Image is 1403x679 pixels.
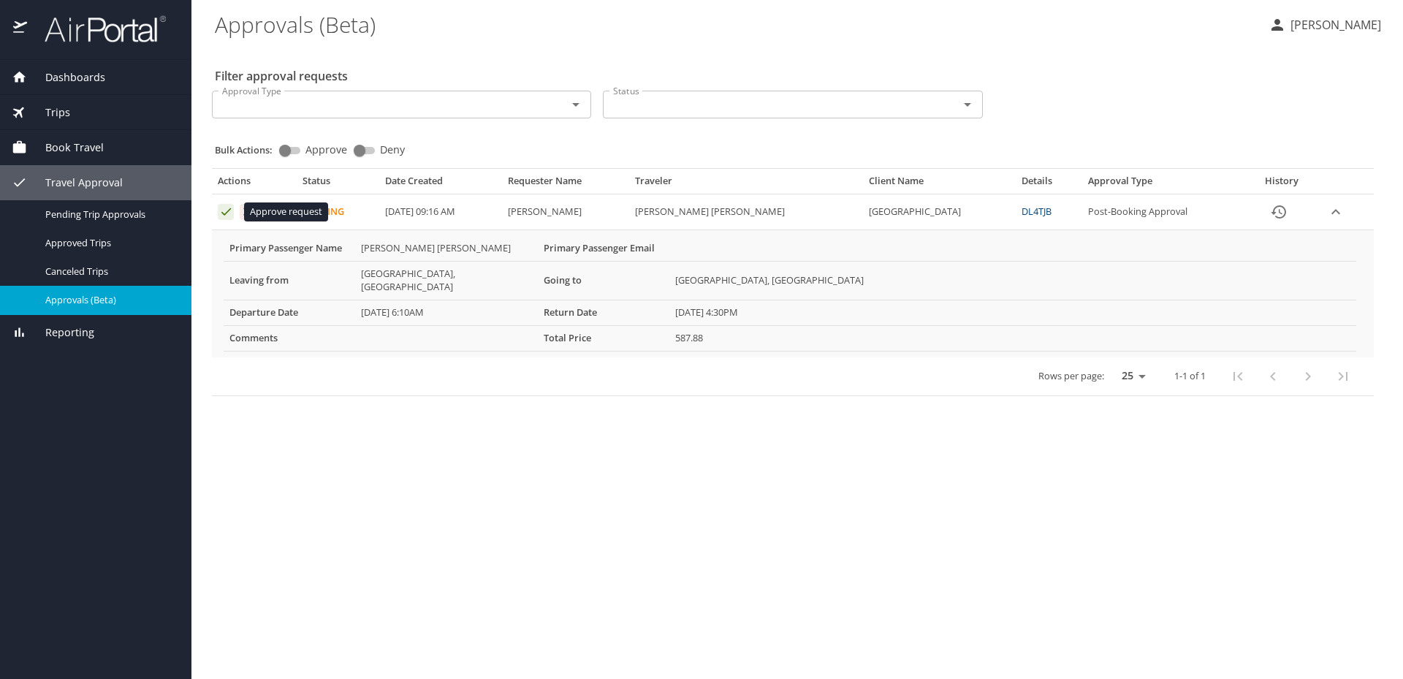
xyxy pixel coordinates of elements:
th: Leaving from [224,261,355,300]
button: History [1261,194,1296,230]
th: Traveler [629,175,863,194]
span: Dashboards [27,69,105,86]
span: Approvals (Beta) [45,293,174,307]
th: Comments [224,325,355,351]
td: 587.88 [669,325,1356,351]
th: Status [297,175,379,194]
td: [GEOGRAPHIC_DATA], [GEOGRAPHIC_DATA] [669,261,1356,300]
img: icon-airportal.png [13,15,28,43]
button: expand row [1325,201,1347,223]
span: Canceled Trips [45,265,174,278]
table: More info for approvals [224,236,1356,352]
th: Departure Date [224,300,355,325]
td: [DATE] 4:30PM [669,300,1356,325]
th: Total Price [538,325,669,351]
p: [PERSON_NAME] [1286,16,1381,34]
h2: Filter approval requests [215,64,348,88]
th: Actions [212,175,297,194]
span: Approve [305,145,347,155]
span: Pending Trip Approvals [45,208,174,221]
span: Book Travel [27,140,104,156]
img: airportal-logo.png [28,15,166,43]
span: Approved Trips [45,236,174,250]
span: Deny [380,145,405,155]
th: Primary Passenger Email [538,236,669,261]
td: Pending [297,194,379,230]
table: Approval table [212,175,1374,395]
td: [PERSON_NAME] [PERSON_NAME] [355,236,538,261]
th: Return Date [538,300,669,325]
td: [PERSON_NAME] [502,194,629,230]
span: Reporting [27,325,94,341]
span: Trips [27,105,70,121]
p: Rows per page: [1038,371,1104,381]
button: [PERSON_NAME] [1263,12,1387,38]
button: Open [957,94,978,115]
select: rows per page [1110,365,1151,387]
th: Date Created [379,175,501,194]
p: Bulk Actions: [215,143,284,156]
button: Open [566,94,586,115]
td: [DATE] 6:10AM [355,300,538,325]
button: Deny request [240,204,256,220]
td: [GEOGRAPHIC_DATA], [GEOGRAPHIC_DATA] [355,261,538,300]
th: Client Name [863,175,1016,194]
th: Primary Passenger Name [224,236,355,261]
th: Requester Name [502,175,629,194]
a: DL4TJB [1022,205,1052,218]
p: 1-1 of 1 [1174,371,1206,381]
td: [GEOGRAPHIC_DATA] [863,194,1016,230]
td: [PERSON_NAME] [PERSON_NAME] [629,194,863,230]
th: Approval Type [1082,175,1245,194]
th: Details [1016,175,1082,194]
td: Post-Booking Approval [1082,194,1245,230]
th: Going to [538,261,669,300]
h1: Approvals (Beta) [215,1,1257,47]
span: Travel Approval [27,175,123,191]
th: History [1245,175,1318,194]
td: [DATE] 09:16 AM [379,194,501,230]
